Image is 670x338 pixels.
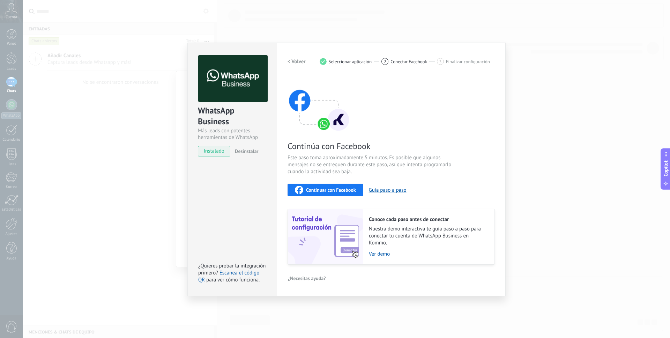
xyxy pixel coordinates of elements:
[288,154,454,175] span: Este paso toma aproximadamente 5 minutos. Es posible que algunos mensajes no se entreguen durante...
[198,55,268,102] img: logo_main.png
[384,59,386,65] span: 2
[662,161,669,177] span: Copilot
[369,216,487,223] h2: Conoce cada paso antes de conectar
[446,59,490,64] span: Finalizar configuración
[439,59,441,65] span: 3
[198,263,266,276] span: ¿Quieres probar la integración primero?
[369,226,487,247] span: Nuestra demo interactiva te guía paso a paso para conectar tu cuenta de WhatsApp Business en Kommo.
[206,277,260,283] span: para ver cómo funciona.
[369,187,407,193] button: Guía paso a paso
[288,273,326,284] button: ¿Necesitas ayuda?
[329,59,372,64] span: Seleccionar aplicación
[369,251,487,257] a: Ver demo
[288,276,326,281] span: ¿Necesitas ayuda?
[198,146,230,156] span: instalado
[288,184,363,196] button: Continuar con Facebook
[198,270,259,283] a: Escanea el código QR
[288,141,454,152] span: Continúa con Facebook
[198,105,267,127] div: WhatsApp Business
[306,188,356,192] span: Continuar con Facebook
[232,146,258,156] button: Desinstalar
[198,127,267,141] div: Más leads con potentes herramientas de WhatsApp
[288,58,306,65] h2: < Volver
[390,59,427,64] span: Conectar Facebook
[235,148,258,154] span: Desinstalar
[288,76,350,132] img: connect with facebook
[288,55,306,68] button: < Volver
